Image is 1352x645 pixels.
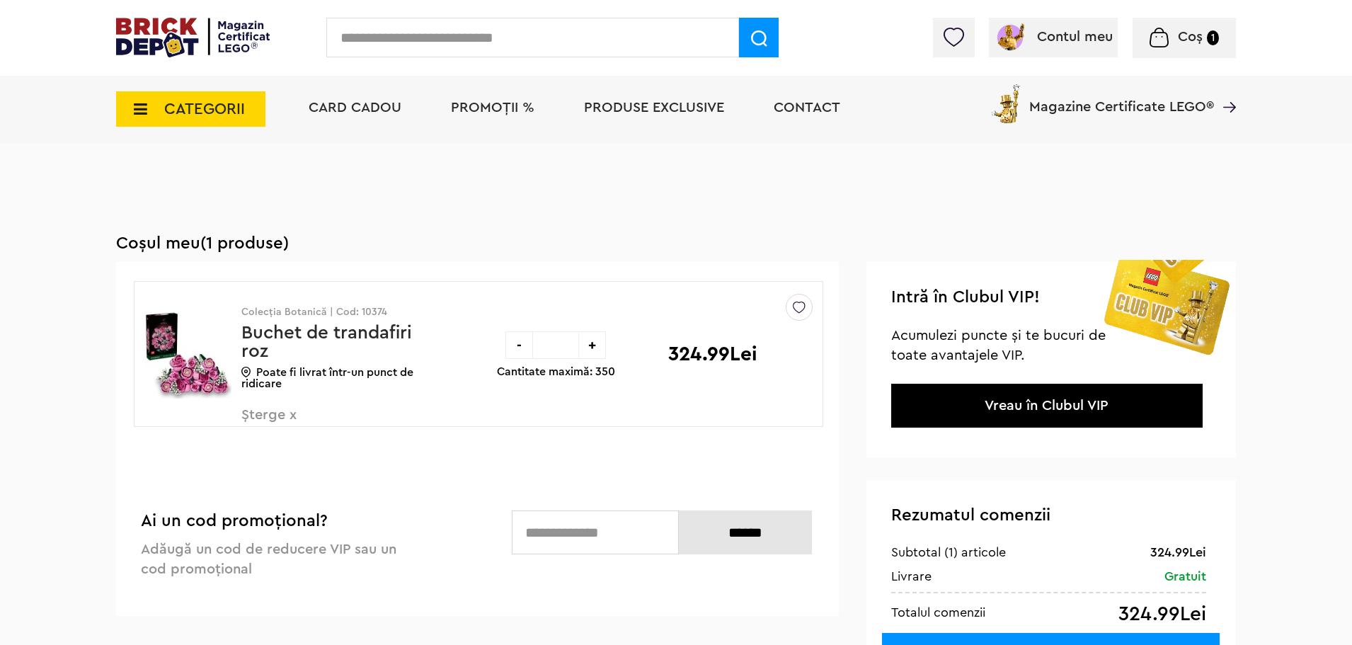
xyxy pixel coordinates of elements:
[241,367,443,389] p: Poate fi livrat într-un punct de ridicare
[1037,30,1113,44] span: Contul meu
[891,507,1050,524] span: Rezumatul comenzii
[891,568,932,585] div: Livrare
[1164,568,1206,585] div: Gratuit
[668,344,757,364] p: 324.99Lei
[200,235,289,252] span: (1 produse)
[1150,544,1206,561] div: 324.99Lei
[451,101,534,115] a: PROMOȚII %
[1178,30,1203,44] span: Coș
[891,544,1006,561] div: Subtotal (1) articole
[141,513,328,530] span: Ai un cod promoțional?
[774,101,840,115] a: Contact
[116,234,1236,253] h1: Coșul meu
[891,329,1106,363] span: Acumulezi puncte și te bucuri de toate avantajele VIP.
[497,366,615,377] p: Cantitate maximă: 350
[141,542,396,576] span: Adăugă un cod de reducere VIP sau un cod promoțional
[241,408,408,438] span: Șterge x
[505,331,533,359] div: -
[144,302,231,408] img: Buchet de trandafiri roz
[309,101,401,115] a: Card Cadou
[164,101,245,117] span: CATEGORII
[578,331,606,359] div: +
[1029,81,1214,114] span: Magazine Certificate LEGO®
[891,289,1040,306] span: Intră în Clubul VIP!
[985,399,1108,413] a: Vreau în Clubul VIP
[1214,81,1236,96] a: Magazine Certificate LEGO®
[584,101,724,115] a: Produse exclusive
[995,30,1113,44] a: Contul meu
[1118,604,1206,624] div: 324.99Lei
[891,604,985,621] div: Totalul comenzii
[241,324,412,360] a: Buchet de trandafiri roz
[1207,30,1219,45] small: 1
[241,307,443,317] p: Colecția Botanică | Cod: 10374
